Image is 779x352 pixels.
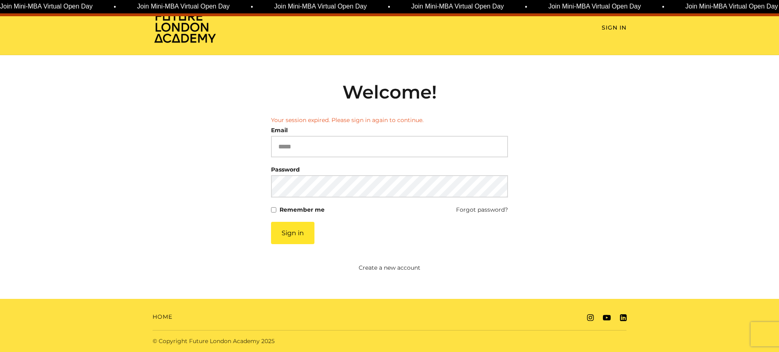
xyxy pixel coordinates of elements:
a: Forgot password? [456,204,508,215]
label: Remember me [280,204,325,215]
span: • [113,2,116,12]
div: © Copyright Future London Academy 2025 [146,337,389,346]
label: Password [271,164,300,175]
a: Create a new account [232,264,548,272]
label: Email [271,124,288,136]
h2: Welcome! [271,81,508,103]
span: • [661,2,664,12]
a: Home [153,313,172,321]
span: • [387,2,390,12]
span: • [250,2,253,12]
span: • [525,2,527,12]
button: Sign in [271,222,314,244]
a: Sign In [602,24,626,32]
li: Your session expired. Please sign in again to continue. [271,116,508,124]
img: Home Page [153,11,217,43]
